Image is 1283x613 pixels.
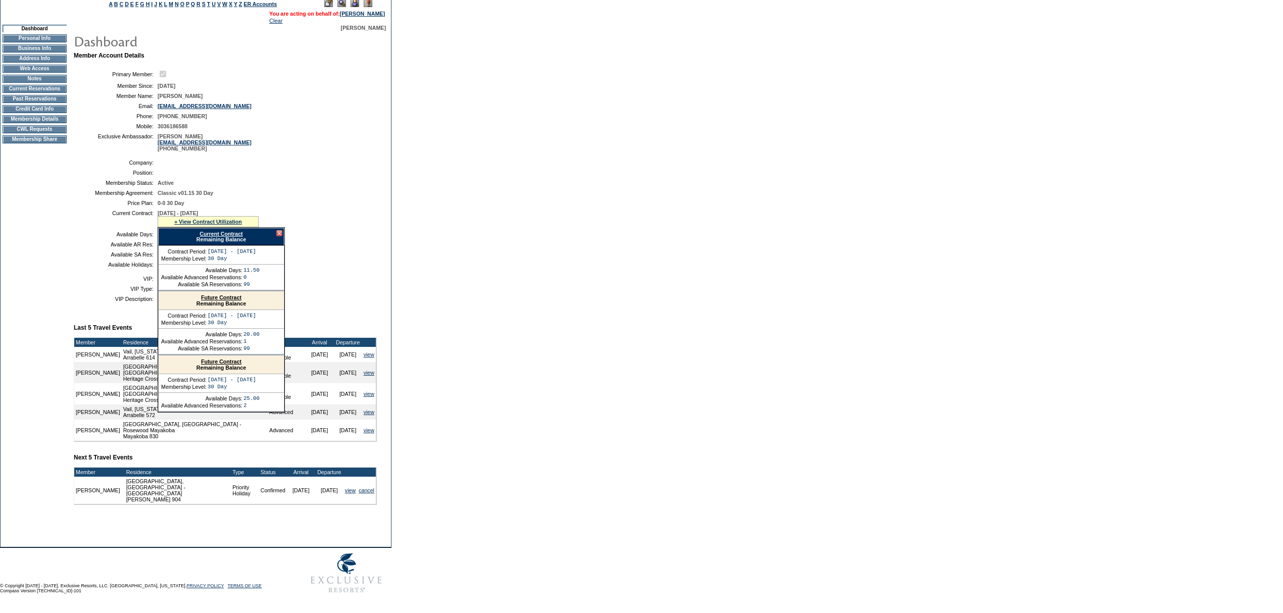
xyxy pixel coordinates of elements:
td: Available Days: [78,231,154,237]
td: Membership Level: [161,384,207,390]
td: [PERSON_NAME] [74,420,122,441]
td: [GEOGRAPHIC_DATA], [US_STATE] - [GEOGRAPHIC_DATA] Heritage Crossing 4 [122,362,268,383]
td: [DATE] - [DATE] [208,313,256,319]
a: view [364,391,374,397]
span: 3036186588 [158,123,187,129]
td: [DATE] [306,383,334,404]
td: Available Days: [161,331,242,337]
td: VIP: [78,276,154,282]
div: Remaining Balance [159,291,284,310]
td: [DATE] [306,362,334,383]
td: [DATE] [287,477,315,504]
a: B [114,1,118,7]
a: N [175,1,179,7]
td: Available Advanced Reservations: [161,338,242,344]
a: PRIVACY POLICY [186,583,224,588]
td: Primary Member: [78,69,154,79]
td: Company: [78,160,154,166]
td: Membership Level: [161,256,207,262]
td: Status [259,468,287,477]
td: Membership Share [3,135,67,143]
a: A [109,1,113,7]
td: Business Info [3,44,67,53]
td: 20.00 [243,331,260,337]
td: 30 Day [208,384,256,390]
a: cancel [359,487,374,493]
td: 99 [243,281,260,287]
a: F [135,1,139,7]
td: Type [268,338,306,347]
td: [GEOGRAPHIC_DATA], [GEOGRAPHIC_DATA] - Rosewood Mayakoba Mayakoba 830 [122,420,268,441]
a: D [125,1,129,7]
td: 30 Day [208,256,256,262]
td: Confirmed [259,477,287,504]
a: M [169,1,173,7]
b: Next 5 Travel Events [74,454,133,461]
span: You are acting on behalf of: [269,11,385,17]
span: [DATE] - [DATE] [158,210,198,216]
td: 1 [243,338,260,344]
td: [PERSON_NAME] [74,347,122,362]
td: [GEOGRAPHIC_DATA], [US_STATE] - [GEOGRAPHIC_DATA] Heritage Crossing 4 [122,383,268,404]
a: G [140,1,144,7]
a: U [212,1,216,7]
td: [DATE] [334,404,362,420]
td: Current Reservations [3,85,67,93]
span: [DATE] [158,83,175,89]
a: V [217,1,221,7]
td: Available SA Reservations: [161,345,242,351]
span: [PHONE_NUMBER] [158,113,207,119]
td: Web Access [3,65,67,73]
td: [DATE] [334,383,362,404]
td: Dashboard [3,25,67,32]
td: 99 [243,345,260,351]
td: 30 Day [208,320,256,326]
td: VIP Description: [78,296,154,302]
a: TERMS OF USE [228,583,262,588]
td: [GEOGRAPHIC_DATA], [GEOGRAPHIC_DATA] - [GEOGRAPHIC_DATA] [PERSON_NAME] 904 [125,477,231,504]
td: Phone: [78,113,154,119]
a: J [154,1,157,7]
td: Vail, [US_STATE] - The Arrabelle at [GEOGRAPHIC_DATA] Arrabelle 614 [122,347,268,362]
td: Space Available [268,347,306,362]
td: Member [74,468,122,477]
td: [PERSON_NAME] [74,404,122,420]
a: S [202,1,206,7]
td: Personal Info [3,34,67,42]
td: Mobile: [78,123,154,129]
td: [DATE] [334,347,362,362]
td: [DATE] [334,362,362,383]
td: [DATE] [306,347,334,362]
span: [PERSON_NAME] [PHONE_NUMBER] [158,133,252,151]
span: [PERSON_NAME] [158,93,203,99]
td: [DATE] [306,420,334,441]
td: Space Available [268,383,306,404]
td: [DATE] [334,420,362,441]
a: view [364,351,374,357]
td: [PERSON_NAME] [74,477,122,504]
td: 25.00 [243,395,260,401]
td: [DATE] [306,404,334,420]
a: R [196,1,201,7]
a: K [159,1,163,7]
a: [PERSON_NAME] [340,11,385,17]
td: Position: [78,170,154,176]
td: Exclusive Ambassador: [78,133,154,151]
td: Current Contract: [78,210,154,227]
td: Past Reservations [3,95,67,103]
a: T [207,1,211,7]
a: L [164,1,167,7]
td: Residence [122,338,268,347]
td: Available Days: [161,267,242,273]
a: Z [239,1,242,7]
a: view [345,487,356,493]
a: I [151,1,153,7]
td: [DATE] - [DATE] [208,377,256,383]
a: view [364,370,374,376]
a: Clear [269,18,282,24]
td: Available AR Res: [78,241,154,247]
td: Available Advanced Reservations: [161,402,242,408]
td: Membership Details [3,115,67,123]
a: Y [234,1,237,7]
td: Vail, [US_STATE] - The Arrabelle at [GEOGRAPHIC_DATA] Arrabelle 572 [122,404,268,420]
